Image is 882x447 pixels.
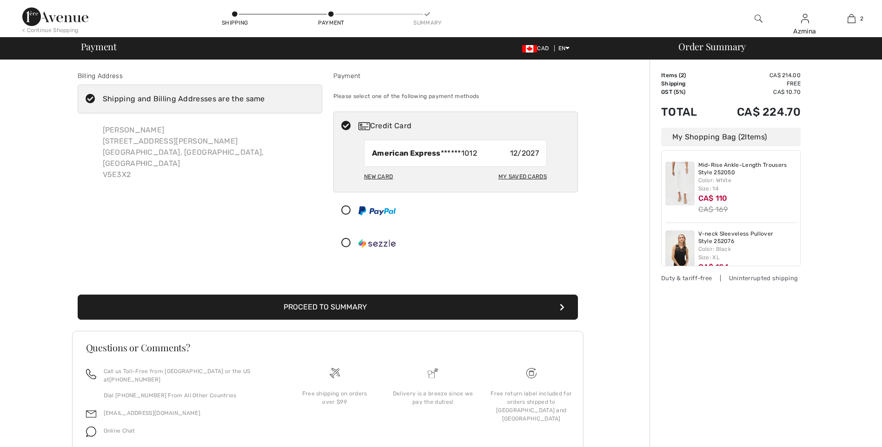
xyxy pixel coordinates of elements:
img: My Bag [848,13,855,24]
img: Delivery is a breeze since we pay the duties! [428,368,438,378]
div: Free shipping on orders over $99 [293,389,377,406]
div: Duty & tariff-free | Uninterrupted shipping [661,274,801,283]
img: Mid-Rise Ankle-Length Trousers Style 252050 [665,162,695,205]
div: Payment [333,71,578,81]
td: GST (5%) [661,88,711,96]
td: CA$ 224.70 [711,96,801,128]
s: CA$ 169 [698,205,728,214]
span: Payment [81,42,117,51]
div: Credit Card [358,120,571,131]
img: V-neck Sleeveless Pullover Style 252076 [665,230,695,274]
div: Color: Black Size: XL [698,245,797,262]
img: Sezzle [358,239,396,248]
span: Online Chat [104,427,135,434]
span: EN [558,45,570,52]
img: Free shipping on orders over $99 [330,368,340,378]
img: Canadian Dollar [522,45,537,53]
img: 1ère Avenue [22,7,88,26]
div: < Continue Shopping [22,26,79,34]
span: 12/2027 [510,148,539,159]
td: CA$ 214.00 [711,71,801,79]
img: search the website [755,13,763,24]
span: CA$ 110 [698,194,728,203]
img: PayPal [358,206,396,215]
a: V-neck Sleeveless Pullover Style 252076 [698,230,797,245]
td: Free [711,79,801,88]
div: Delivery is a breeze since we pay the duties! [391,389,475,406]
a: [PHONE_NUMBER] [109,376,160,383]
a: 2 [829,13,874,24]
img: chat [86,427,96,437]
strong: American Express [372,149,441,158]
div: Shipping [221,19,249,27]
td: CA$ 10.70 [711,88,801,96]
img: My Info [801,13,809,24]
a: [EMAIL_ADDRESS][DOMAIN_NAME] [104,410,200,416]
div: Order Summary [667,42,876,51]
div: Color: White Size: 14 [698,176,797,193]
div: Payment [317,19,345,27]
div: Billing Address [78,71,322,81]
div: New Card [364,169,393,184]
div: My Saved Cards [498,169,547,184]
span: CAD [522,45,552,52]
img: Credit Card [358,122,370,130]
img: call [86,369,96,379]
div: Free return label included for orders shipped to [GEOGRAPHIC_DATA] and [GEOGRAPHIC_DATA] [490,389,573,423]
h3: Questions or Comments? [86,343,570,352]
img: email [86,409,96,419]
td: Items ( ) [661,71,711,79]
span: 2 [860,14,863,23]
button: Proceed to Summary [78,295,578,320]
div: Summary [413,19,441,27]
p: Call us Toll-Free from [GEOGRAPHIC_DATA] or the US at [104,367,274,384]
span: CA$ 104 [698,263,729,271]
div: Shipping and Billing Addresses are the same [103,93,265,105]
div: Azmina [782,26,828,36]
span: 2 [681,72,684,79]
div: [PERSON_NAME] [STREET_ADDRESS][PERSON_NAME] [GEOGRAPHIC_DATA], [GEOGRAPHIC_DATA], [GEOGRAPHIC_DAT... [95,117,322,188]
td: Shipping [661,79,711,88]
span: 2 [741,132,745,141]
a: Mid-Rise Ankle-Length Trousers Style 252050 [698,162,797,176]
img: Free shipping on orders over $99 [526,368,537,378]
div: Please select one of the following payment methods [333,85,578,108]
div: My Shopping Bag ( Items) [661,128,801,146]
td: Total [661,96,711,128]
a: Sign In [801,14,809,23]
p: Dial [PHONE_NUMBER] From All Other Countries [104,391,274,400]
